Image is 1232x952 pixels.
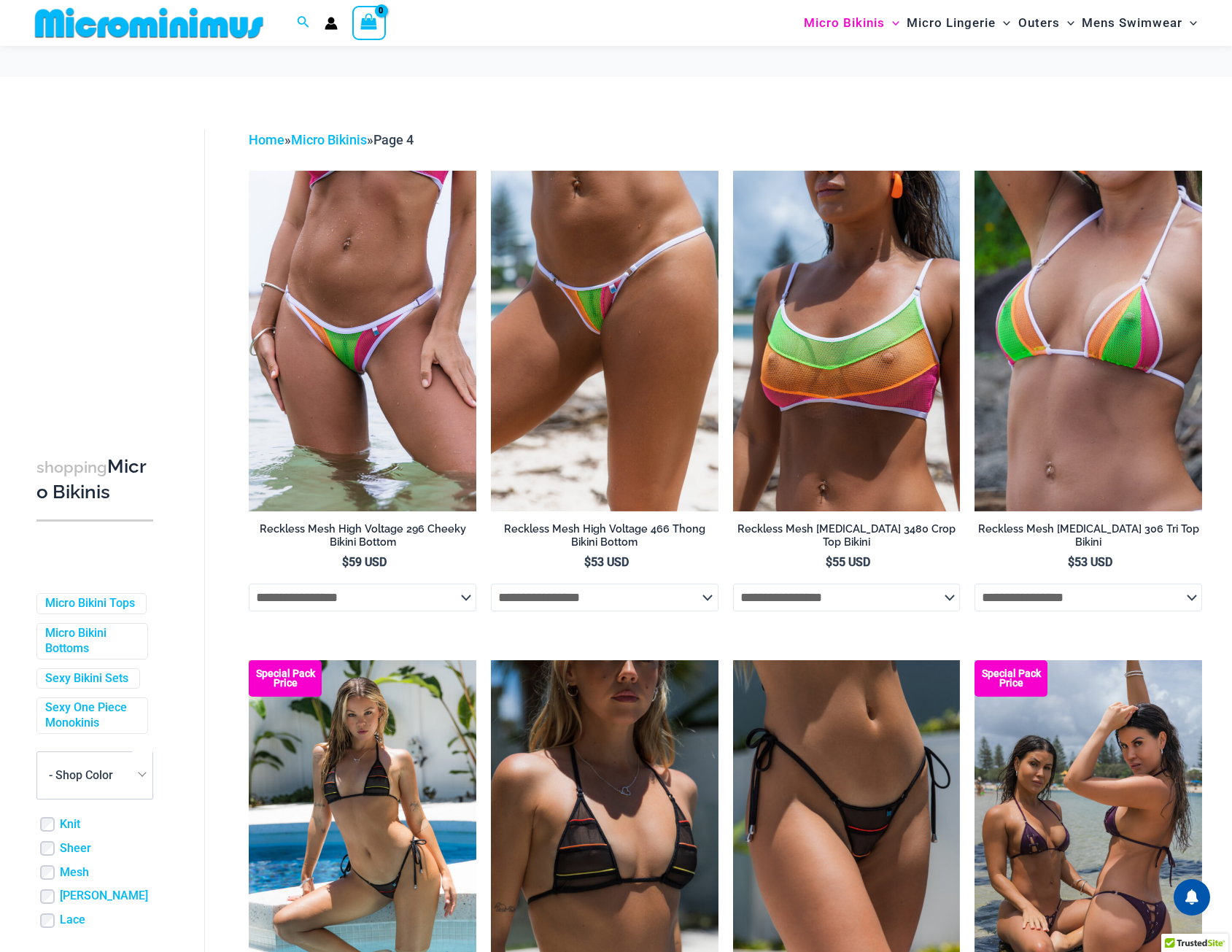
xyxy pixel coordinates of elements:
[49,768,113,782] span: - Shop Color
[733,522,961,555] a: Reckless Mesh [MEDICAL_DATA] 3480 Crop Top Bikini
[291,132,367,147] a: Micro Bikinis
[903,4,1014,42] a: Micro LingerieMenu ToggleMenu Toggle
[733,171,961,511] img: Reckless Mesh High Voltage 3480 Crop Top 01
[36,117,168,409] iframe: TrustedSite Certified
[1018,4,1060,42] span: Outers
[1015,4,1078,42] a: OutersMenu ToggleMenu Toggle
[29,7,269,39] img: MM SHOP LOGO FLAT
[249,171,476,511] img: Reckless Mesh High Voltage 296 Cheeky 01
[491,171,718,511] a: Reckless Mesh High Voltage 466 Thong 01Reckless Mesh High Voltage 3480 Crop Top 466 Thong 01Reckl...
[1060,4,1074,42] span: Menu Toggle
[800,4,903,42] a: Micro BikinisMenu ToggleMenu Toggle
[491,522,718,555] a: Reckless Mesh High Voltage 466 Thong Bikini Bottom
[804,4,885,42] span: Micro Bikinis
[37,752,152,799] span: - Shop Color
[36,454,153,505] h3: Micro Bikinis
[975,171,1202,512] a: Reckless Mesh High Voltage 306 Tri Top 01Reckless Mesh High Voltage 306 Tri Top 466 Thong 04Reckl...
[975,522,1202,555] a: Reckless Mesh [MEDICAL_DATA] 306 Tri Top Bikini
[45,671,128,686] a: Sexy Bikini Sets
[996,4,1010,42] span: Menu Toggle
[584,555,629,569] bdi: 53 USD
[1068,555,1074,569] span: $
[249,132,414,147] span: » »
[826,555,870,569] bdi: 55 USD
[297,14,310,32] a: Search icon link
[36,751,153,800] span: - Shop Color
[249,132,284,147] a: Home
[733,171,961,511] a: Reckless Mesh High Voltage 3480 Crop Top 01Reckless Mesh High Voltage 3480 Crop Top 02Reckless Me...
[907,4,996,42] span: Micro Lingerie
[1078,4,1201,42] a: Mens SwimwearMenu ToggleMenu Toggle
[826,555,832,569] span: $
[325,17,338,30] a: Account icon link
[249,669,322,688] b: Special Pack Price
[249,522,476,555] a: Reckless Mesh High Voltage 296 Cheeky Bikini Bottom
[45,700,136,731] a: Sexy One Piece Monokinis
[373,132,414,147] span: Page 4
[733,522,961,549] h2: Reckless Mesh [MEDICAL_DATA] 3480 Crop Top Bikini
[975,171,1202,512] img: Reckless Mesh High Voltage 306 Tri Top 01
[975,522,1202,549] h2: Reckless Mesh [MEDICAL_DATA] 306 Tri Top Bikini
[342,555,349,569] span: $
[491,171,718,511] img: Reckless Mesh High Voltage 466 Thong 01
[798,2,1203,44] nav: Site Navigation
[60,889,148,904] a: [PERSON_NAME]
[1182,4,1197,42] span: Menu Toggle
[584,555,591,569] span: $
[249,171,476,511] a: Reckless Mesh High Voltage 296 Cheeky 01Reckless Mesh High Voltage 3480 Crop Top 296 Cheeky 04Rec...
[1082,4,1182,42] span: Mens Swimwear
[45,596,135,611] a: Micro Bikini Tops
[342,555,387,569] bdi: 59 USD
[352,6,386,39] a: View Shopping Cart, empty
[975,669,1047,688] b: Special Pack Price
[60,841,91,856] a: Sheer
[60,817,80,832] a: Knit
[60,913,85,928] a: Lace
[1068,555,1112,569] bdi: 53 USD
[249,522,476,549] h2: Reckless Mesh High Voltage 296 Cheeky Bikini Bottom
[885,4,899,42] span: Menu Toggle
[491,522,718,549] h2: Reckless Mesh High Voltage 466 Thong Bikini Bottom
[60,865,89,881] a: Mesh
[45,626,136,657] a: Micro Bikini Bottoms
[36,458,107,476] span: shopping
